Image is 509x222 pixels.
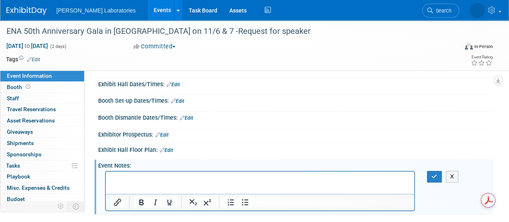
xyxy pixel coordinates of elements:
[134,197,148,208] button: Bold
[471,55,493,59] div: Event Rating
[56,7,136,14] span: [PERSON_NAME] Laboratories
[446,171,459,183] button: X
[131,42,179,51] button: Committed
[49,44,66,49] span: (2 days)
[106,172,414,194] iframe: Rich Text Area
[148,197,162,208] button: Italic
[7,129,33,135] span: Giveaways
[422,42,493,54] div: Event Format
[0,82,84,93] a: Booth
[98,160,493,170] div: Event Notes:
[7,196,25,202] span: Budget
[0,93,84,104] a: Staff
[0,183,84,193] a: Misc. Expenses & Credits
[7,106,56,112] span: Travel Reservations
[238,197,252,208] button: Bullet list
[200,197,214,208] button: Superscript
[4,24,451,39] div: ENA 50th Anniversary Gala in [GEOGRAPHIC_DATA] on 11/6 & 7 -Request for speaker
[0,115,84,126] a: Asset Reservations
[98,112,493,122] div: Booth Dismantle Dates/Times:
[0,149,84,160] a: Sponsorships
[224,197,238,208] button: Numbered list
[186,197,200,208] button: Subscript
[171,98,184,104] a: Edit
[167,82,180,87] a: Edit
[98,129,493,139] div: Exhibitor Prospectus:
[0,71,84,81] a: Event Information
[7,185,70,191] span: Misc. Expenses & Credits
[24,84,32,90] span: Booth not reserved yet
[0,194,84,205] a: Budget
[98,144,493,154] div: Exhibit Hall Floor Plan:
[470,3,485,18] img: Tisha Davis
[7,140,34,146] span: Shipments
[422,4,459,18] a: Search
[0,160,84,171] a: Tasks
[7,73,52,79] span: Event Information
[0,138,84,149] a: Shipments
[163,197,176,208] button: Underline
[98,95,493,105] div: Booth Set-up Dates/Times:
[68,201,84,212] td: Toggle Event Tabs
[6,42,48,50] span: [DATE] [DATE]
[7,117,55,124] span: Asset Reservations
[23,43,31,49] span: to
[155,132,169,138] a: Edit
[0,171,84,182] a: Playbook
[6,7,47,15] img: ExhibitDay
[0,127,84,137] a: Giveaways
[160,147,173,153] a: Edit
[7,151,41,158] span: Sponsorships
[27,57,40,62] a: Edit
[7,173,30,180] span: Playbook
[54,201,68,212] td: Personalize Event Tab Strip
[180,115,193,121] a: Edit
[433,8,451,14] span: Search
[7,95,19,102] span: Staff
[111,197,124,208] button: Insert/edit link
[7,84,32,90] span: Booth
[465,43,473,50] img: Format-Inperson.png
[474,44,493,50] div: In-Person
[6,162,20,169] span: Tasks
[98,78,493,89] div: Exhibit Hall Dates/Times:
[0,104,84,115] a: Travel Reservations
[6,55,40,63] td: Tags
